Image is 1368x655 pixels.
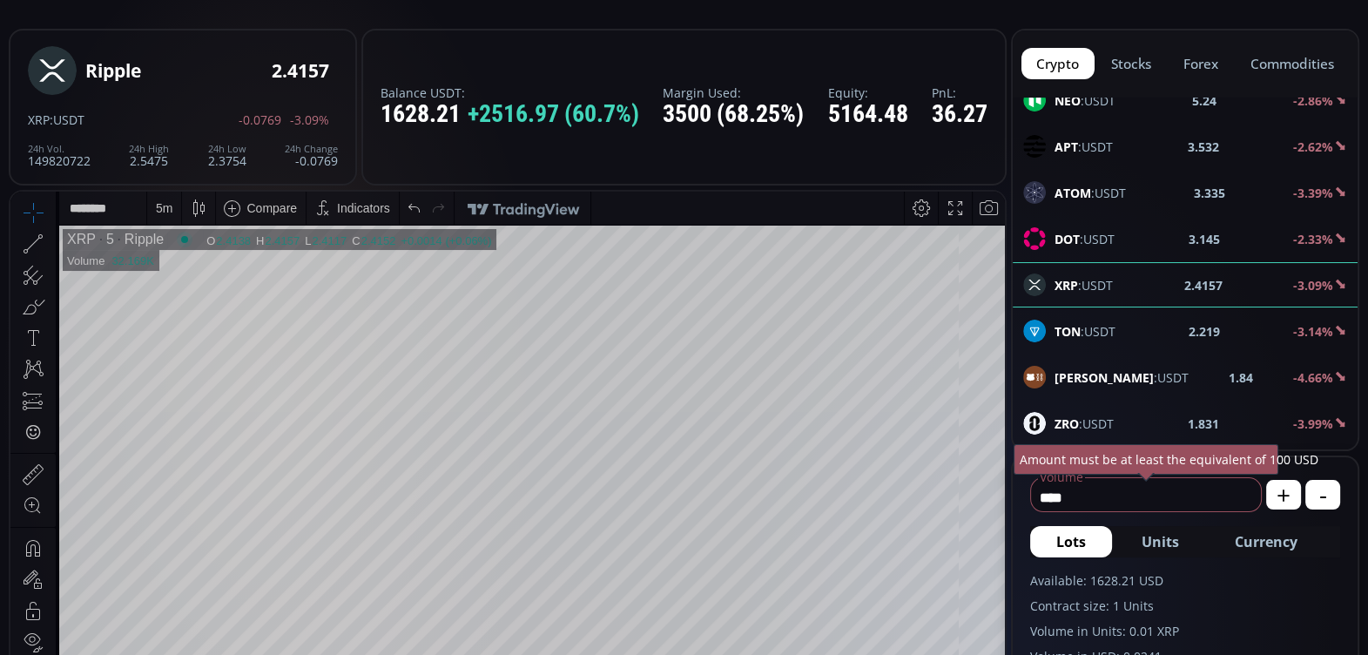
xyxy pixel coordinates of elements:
[468,101,639,128] span: +2516.97 (60.7%)
[663,101,804,128] div: 3500 (68.25%)
[1055,184,1126,202] span: :USDT
[1030,597,1340,615] label: Contract size: 1 Units
[1293,415,1333,432] b: -3.99%
[246,43,254,56] div: H
[1096,48,1167,79] button: stocks
[327,10,380,24] div: Indicators
[1055,231,1080,247] b: DOT
[1055,415,1114,433] span: :USDT
[1055,138,1113,156] span: :USDT
[285,144,338,167] div: -0.0769
[1293,369,1333,386] b: -4.66%
[129,144,169,167] div: 2.5475
[28,111,50,128] span: XRP
[1293,138,1333,155] b: -2.62%
[1189,322,1220,341] b: 2.219
[101,63,143,76] div: 32.169K
[1305,480,1340,510] button: -
[239,113,281,126] span: -0.0769
[166,40,182,56] div: Market open
[1030,526,1112,557] button: Lots
[1209,526,1324,557] button: Currency
[1229,368,1253,387] b: 1.84
[57,63,94,76] div: Volume
[129,144,169,154] div: 24h High
[1014,444,1278,475] div: Amount must be at least the equivalent of 100 USD
[85,61,141,81] div: Ripple
[1293,92,1333,109] b: -2.86%
[1055,322,1115,341] span: :USDT
[285,144,338,154] div: 24h Change
[351,43,386,56] div: 2.4152
[236,10,286,24] div: Compare
[828,86,908,99] label: Equity:
[1169,48,1234,79] button: forex
[932,101,987,128] div: 36.27
[206,43,240,56] div: 2.4138
[1188,138,1219,156] b: 3.532
[663,86,804,99] label: Margin Used:
[1055,138,1078,155] b: APT
[1030,571,1340,590] label: Available: 1628.21 USD
[28,144,91,167] div: 149820722
[1055,323,1081,340] b: TON
[57,40,85,56] div: XRP
[85,40,104,56] div: 5
[1055,368,1189,387] span: :USDT
[254,43,289,56] div: 2.4157
[381,101,639,128] div: 1628.21
[1055,92,1081,109] b: NEO
[1056,531,1086,552] span: Lots
[40,608,48,631] div: Hide Drawings Toolbar
[1055,369,1154,386] b: [PERSON_NAME]
[196,43,206,56] div: O
[1115,526,1205,557] button: Units
[1142,531,1179,552] span: Units
[1235,531,1297,552] span: Currency
[294,43,301,56] div: L
[272,61,329,81] div: 2.4157
[1293,231,1333,247] b: -2.33%
[145,10,162,24] div: 5 m
[290,113,329,126] span: -3.09%
[1030,622,1340,640] label: Volume in Units: 0.01 XRP
[1293,323,1333,340] b: -3.14%
[301,43,336,56] div: 2.4117
[28,144,91,154] div: 24h Vol.
[50,111,84,128] span: :USDT
[208,144,246,154] div: 24h Low
[932,86,987,99] label: PnL:
[1194,184,1225,202] b: 3.335
[1235,48,1349,79] button: commodities
[1055,415,1079,432] b: ZRO
[828,101,908,128] div: 5164.48
[208,144,246,167] div: 2.3754
[1192,91,1216,110] b: 5.24
[1021,48,1095,79] button: crypto
[1055,91,1115,110] span: :USDT
[1293,185,1333,201] b: -3.39%
[1188,415,1219,433] b: 1.831
[16,233,30,249] div: 
[1189,230,1220,248] b: 3.145
[341,43,350,56] div: C
[390,43,481,56] div: +0.0014 (+0.06%)
[1266,480,1301,510] button: +
[381,86,639,99] label: Balance USDT:
[1055,185,1091,201] b: ATOM
[1055,230,1115,248] span: :USDT
[104,40,153,56] div: Ripple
